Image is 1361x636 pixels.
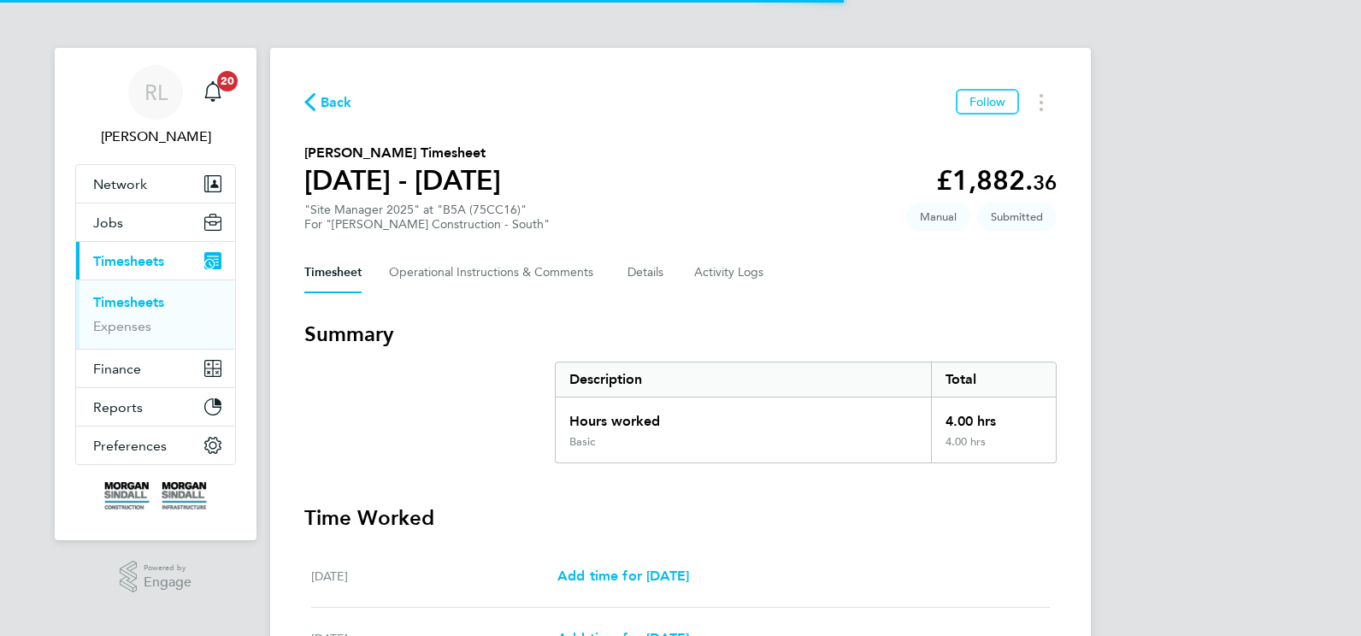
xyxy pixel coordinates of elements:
span: Jobs [93,215,123,231]
span: Powered by [144,561,191,575]
h2: [PERSON_NAME] Timesheet [304,143,501,163]
div: "Site Manager 2025" at "B5A (75CC16)" [304,203,550,232]
span: 20 [217,71,238,91]
span: Follow [969,94,1005,109]
span: Network [93,176,147,192]
button: Timesheet [304,252,362,293]
span: Timesheets [93,253,164,269]
span: Reports [93,399,143,415]
span: This timesheet is Submitted. [977,203,1057,231]
button: Network [76,165,235,203]
a: Powered byEngage [120,561,192,593]
button: Operational Instructions & Comments [389,252,600,293]
div: 4.00 hrs [931,435,1056,462]
span: Preferences [93,438,167,454]
div: For "[PERSON_NAME] Construction - South" [304,217,550,232]
a: Timesheets [93,294,164,310]
div: Hours worked [556,397,931,435]
h3: Summary [304,321,1057,348]
a: Go to home page [75,482,236,509]
button: Activity Logs [694,252,766,293]
div: [DATE] [311,566,557,586]
span: Engage [144,575,191,590]
button: Preferences [76,427,235,464]
button: Jobs [76,203,235,241]
span: Finance [93,361,141,377]
button: Timesheets Menu [1026,89,1057,115]
nav: Main navigation [55,48,256,540]
span: Rob Lesbirel [75,127,236,147]
div: Basic [569,435,595,449]
app-decimal: £1,882. [936,164,1057,197]
div: Description [556,362,931,397]
a: Add time for [DATE] [557,566,689,586]
div: Summary [555,362,1057,463]
span: This timesheet was manually created. [906,203,970,231]
div: 4.00 hrs [931,397,1056,435]
a: Expenses [93,318,151,334]
button: Reports [76,388,235,426]
button: Timesheets [76,242,235,280]
a: 20 [196,65,230,120]
img: morgansindall-logo-retina.png [104,482,207,509]
button: Follow [956,89,1019,115]
button: Details [627,252,667,293]
span: RL [144,81,168,103]
button: Back [304,91,352,113]
button: Finance [76,350,235,387]
div: Total [931,362,1056,397]
h3: Time Worked [304,504,1057,532]
span: Add time for [DATE] [557,568,689,584]
a: RL[PERSON_NAME] [75,65,236,147]
span: 36 [1033,170,1057,195]
h1: [DATE] - [DATE] [304,163,501,197]
span: Back [321,92,352,113]
div: Timesheets [76,280,235,349]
